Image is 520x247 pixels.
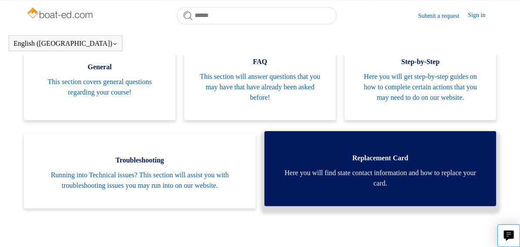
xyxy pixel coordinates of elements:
[344,35,496,120] a: Step-by-Step Here you will get step-by-step guides on how to complete certain actions that you ma...
[24,133,256,208] a: Troubleshooting Running into Technical issues? This section will assist you with troubleshooting ...
[14,40,118,47] button: English ([GEOGRAPHIC_DATA])
[177,7,337,24] input: Search
[37,77,162,98] span: This section covers general questions regarding your course!
[418,11,468,20] a: Submit a request
[24,35,176,120] a: General This section covers general questions regarding your course!
[264,131,496,206] a: Replacement Card Here you will find state contact information and how to replace your card.
[468,10,494,21] a: Sign in
[277,168,483,189] span: Here you will find state contact information and how to replace your card.
[358,71,483,103] span: Here you will get step-by-step guides on how to complete certain actions that you may need to do ...
[184,35,336,120] a: FAQ This section will answer questions that you may have that have already been asked before!
[197,71,323,103] span: This section will answer questions that you may have that have already been asked before!
[37,62,162,72] span: General
[197,57,323,67] span: FAQ
[277,153,483,163] span: Replacement Card
[358,57,483,67] span: Step-by-Step
[37,155,243,166] span: Troubleshooting
[37,170,243,191] span: Running into Technical issues? This section will assist you with troubleshooting issues you may r...
[497,224,520,247] button: Live chat
[26,5,95,23] img: Boat-Ed Help Center home page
